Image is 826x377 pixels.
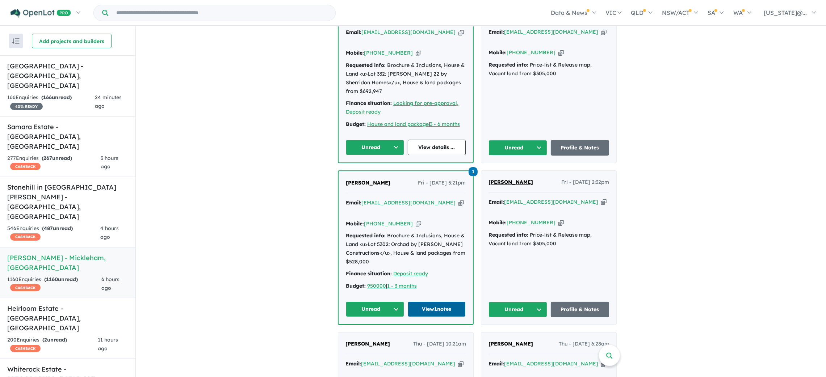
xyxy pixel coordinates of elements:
[346,140,404,155] button: Unread
[430,121,460,127] a: 3 - 6 months
[346,121,366,127] strong: Budget:
[7,253,128,272] h5: [PERSON_NAME] - Mickleham , [GEOGRAPHIC_DATA]
[507,219,555,226] a: [PHONE_NUMBER]
[558,219,564,226] button: Copy
[489,49,507,56] strong: Mobile:
[100,225,119,240] span: 4 hours ago
[387,283,417,289] a: 1 - 3 months
[95,94,122,109] span: 24 minutes ago
[489,61,609,78] div: Price-list & Release map, Vacant land from $305,000
[489,199,504,205] strong: Email:
[7,182,128,221] h5: Stonehill in [GEOGRAPHIC_DATA][PERSON_NAME] - [GEOGRAPHIC_DATA] , [GEOGRAPHIC_DATA]
[489,140,547,156] button: Unread
[7,224,100,242] div: 546 Enquir ies
[32,34,112,48] button: Add projects and builders
[346,100,392,106] strong: Finance situation:
[346,220,364,227] strong: Mobile:
[361,360,455,367] a: [EMAIL_ADDRESS][DOMAIN_NAME]
[46,276,58,283] span: 1160
[44,336,47,343] span: 2
[504,29,598,35] a: [EMAIL_ADDRESS][DOMAIN_NAME]
[346,62,386,68] strong: Requested info:
[504,360,598,367] a: [EMAIL_ADDRESS][DOMAIN_NAME]
[11,9,71,18] img: Openlot PRO Logo White
[346,50,364,56] strong: Mobile:
[41,94,72,101] strong: ( unread)
[346,120,466,129] div: |
[601,28,607,36] button: Copy
[110,5,334,21] input: Try estate name, suburb, builder or developer
[367,283,386,289] u: 950000
[346,232,386,239] strong: Requested info:
[98,336,118,352] span: 11 hours ago
[489,360,504,367] strong: Email:
[10,284,41,291] span: CASHBACK
[559,340,609,348] span: Thu - [DATE] 6:28am
[101,276,120,291] span: 6 hours ago
[43,155,52,161] span: 267
[489,62,528,68] strong: Requested info:
[408,140,466,155] a: View details ...
[458,199,464,207] button: Copy
[418,179,466,187] span: Fri - [DATE] 5:21pm
[42,225,73,232] strong: ( unread)
[7,336,98,353] div: 200 Enquir ies
[489,340,533,347] span: [PERSON_NAME]
[101,155,118,170] span: 3 hours ago
[42,155,72,161] strong: ( unread)
[10,345,41,352] span: CASHBACK
[345,360,361,367] strong: Email:
[489,29,504,35] strong: Email:
[558,49,564,56] button: Copy
[489,179,533,185] span: [PERSON_NAME]
[489,219,507,226] strong: Mobile:
[346,232,466,266] div: Brochure & Inclusions, House & Land <u>Lot 5302: Orchad by [PERSON_NAME] Constructions</u>, House...
[346,29,361,35] strong: Email:
[7,304,128,333] h5: Heirloom Estate - [GEOGRAPHIC_DATA] , [GEOGRAPHIC_DATA]
[43,94,52,101] span: 166
[458,360,464,368] button: Copy
[345,340,390,347] span: [PERSON_NAME]
[10,103,43,110] span: 40 % READY
[364,220,413,227] a: [PHONE_NUMBER]
[7,275,101,293] div: 1160 Enquir ies
[346,270,392,277] strong: Finance situation:
[346,100,458,115] a: Looking for pre-approval, Deposit ready
[346,283,366,289] strong: Budget:
[7,61,128,90] h5: [GEOGRAPHIC_DATA] - [GEOGRAPHIC_DATA] , [GEOGRAPHIC_DATA]
[764,9,807,16] span: [US_STATE]@...
[551,302,609,317] a: Profile & Notes
[469,167,478,176] span: 1
[561,178,609,187] span: Fri - [DATE] 2:32pm
[346,61,466,96] div: Brochure & Inclusions, House & Land <u>Lot 332: [PERSON_NAME] 22 by Sherridon Homes</u>, House & ...
[504,199,598,205] a: [EMAIL_ADDRESS][DOMAIN_NAME]
[346,282,466,291] div: |
[44,276,78,283] strong: ( unread)
[346,199,361,206] strong: Email:
[10,163,41,170] span: CASHBACK
[416,220,421,228] button: Copy
[7,93,95,111] div: 166 Enquir ies
[489,302,547,317] button: Unread
[489,231,609,248] div: Price-list & Release map, Vacant land from $305,000
[7,154,101,171] div: 277 Enquir ies
[489,232,528,238] strong: Requested info:
[10,233,41,241] span: CASHBACK
[413,340,466,348] span: Thu - [DATE] 10:21am
[551,140,609,156] a: Profile & Notes
[489,340,533,348] a: [PERSON_NAME]
[601,198,607,206] button: Copy
[416,49,421,57] button: Copy
[42,336,67,343] strong: ( unread)
[44,225,53,232] span: 487
[367,121,429,127] a: House and land package
[345,340,390,348] a: [PERSON_NAME]
[7,122,128,151] h5: Samara Estate - [GEOGRAPHIC_DATA] , [GEOGRAPHIC_DATA]
[458,29,464,36] button: Copy
[346,179,390,186] span: [PERSON_NAME]
[346,179,390,187] a: [PERSON_NAME]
